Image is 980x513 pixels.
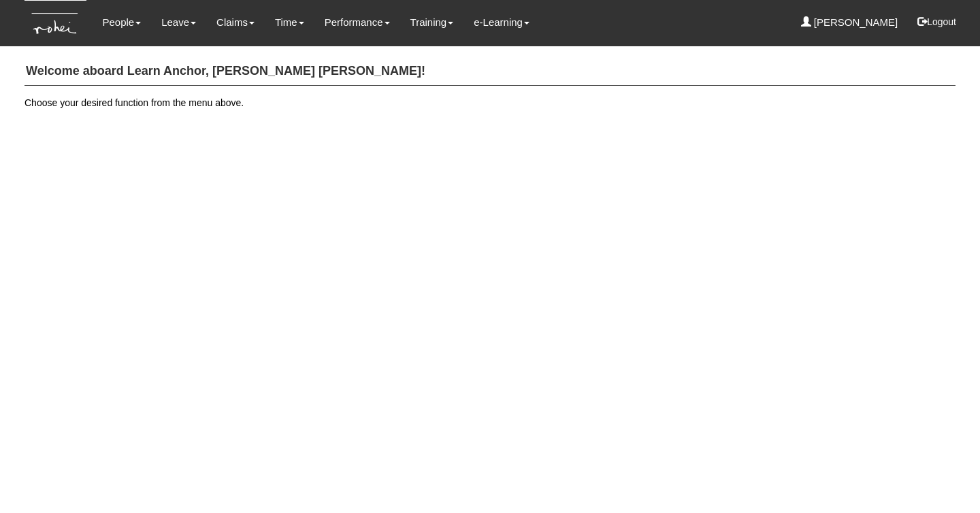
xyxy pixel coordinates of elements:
a: People [102,7,141,38]
a: Time [275,7,304,38]
a: Claims [216,7,255,38]
a: [PERSON_NAME] [801,7,898,38]
button: Logout [908,5,966,38]
a: Training [410,7,454,38]
a: Performance [325,7,390,38]
img: KTs7HI1dOZG7tu7pUkOpGGQAiEQAiEQAj0IhBB1wtXDg6BEAiBEAiBEAiB4RGIoBtemSRFIRACIRACIRACIdCLQARdL1w5OAR... [24,1,86,46]
p: Choose your desired function from the menu above. [24,96,955,110]
iframe: chat widget [923,459,966,499]
h4: Welcome aboard Learn Anchor, [PERSON_NAME] [PERSON_NAME]! [24,58,955,86]
a: e-Learning [474,7,529,38]
a: Leave [161,7,196,38]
